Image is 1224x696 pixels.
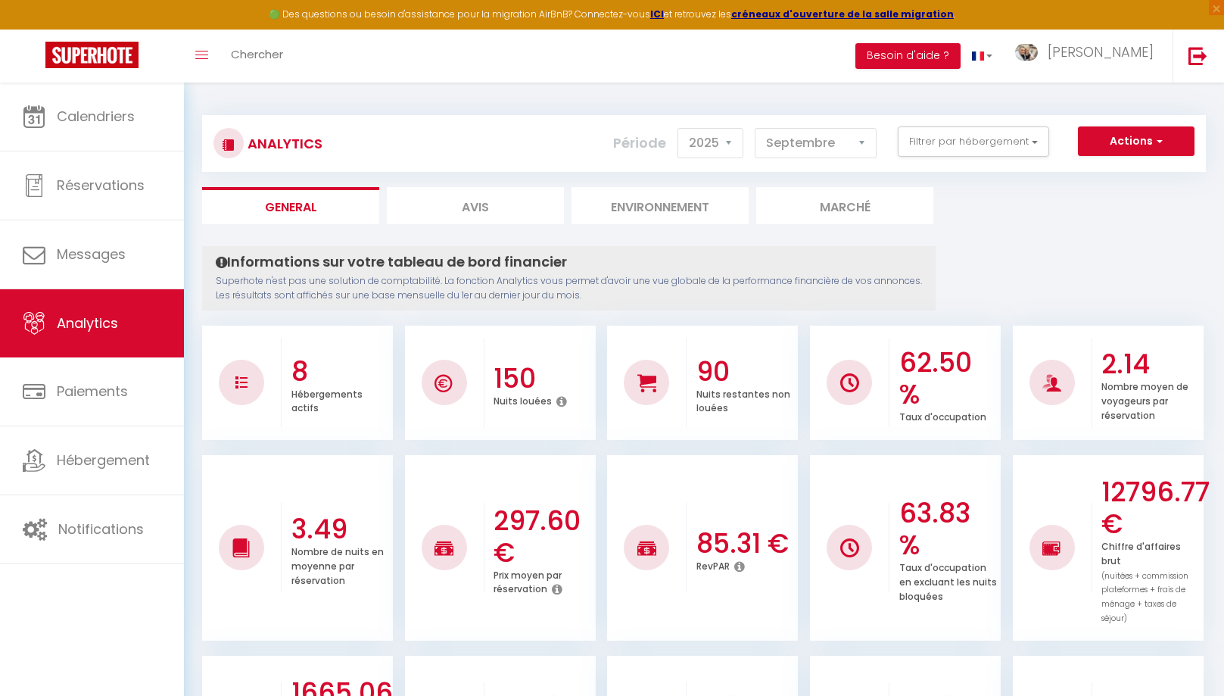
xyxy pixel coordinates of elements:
[696,528,794,560] h3: 85.31 €
[613,126,666,160] label: Période
[244,126,322,161] h3: Analytics
[291,542,384,587] p: Nombre de nuits en moyenne par réservation
[1188,46,1207,65] img: logout
[57,107,135,126] span: Calendriers
[494,566,562,596] p: Prix moyen par réservation
[899,347,997,410] h3: 62.50 %
[231,46,283,62] span: Chercher
[855,43,961,69] button: Besoin d'aide ?
[650,8,664,20] a: ICI
[899,558,997,603] p: Taux d'occupation en excluant les nuits bloquées
[840,538,859,557] img: NO IMAGE
[1101,570,1188,625] span: (nuitées + commission plateformes + frais de ménage + taxes de séjour)
[57,176,145,195] span: Réservations
[1048,42,1154,61] span: [PERSON_NAME]
[1101,377,1188,422] p: Nombre moyen de voyageurs par réservation
[57,314,118,332] span: Analytics
[1101,348,1199,380] h3: 2.14
[235,376,248,389] img: NO IMAGE
[220,30,294,83] a: Chercher
[696,356,794,388] h3: 90
[696,385,790,415] p: Nuits restantes non louées
[1101,476,1199,540] h3: 12796.77 €
[202,187,379,224] li: General
[1078,126,1194,157] button: Actions
[494,392,552,407] p: Nuits louées
[572,187,749,224] li: Environnement
[291,513,389,545] h3: 3.49
[899,407,986,423] p: Taux d'occupation
[216,274,922,303] p: Superhote n'est pas une solution de comptabilité. La fonction Analytics vous permet d'avoir une v...
[57,382,128,401] span: Paiements
[756,187,933,224] li: Marché
[12,6,58,51] button: Ouvrir le widget de chat LiveChat
[58,520,144,538] span: Notifications
[1004,30,1173,83] a: ... [PERSON_NAME]
[1101,537,1188,624] p: Chiffre d'affaires brut
[57,451,150,470] span: Hébergement
[1042,539,1061,557] img: NO IMAGE
[494,363,591,395] h3: 150
[387,187,564,224] li: Avis
[57,245,126,264] span: Messages
[899,498,997,561] h3: 63.83 %
[731,8,954,20] a: créneaux d'ouverture de la salle migration
[696,557,730,573] p: RevPAR
[291,356,389,388] h3: 8
[216,254,922,270] h4: Informations sur votre tableau de bord financier
[494,505,591,569] h3: 297.60 €
[1015,44,1038,61] img: ...
[45,42,139,68] img: Super Booking
[898,126,1049,157] button: Filtrer par hébergement
[291,385,363,415] p: Hébergements actifs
